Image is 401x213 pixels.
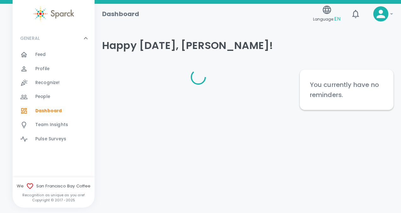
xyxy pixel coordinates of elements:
[35,52,46,58] span: Feed
[334,15,340,22] span: EN
[311,3,343,25] button: Language:EN
[102,9,139,19] h1: Dashboard
[35,66,49,72] span: Profile
[35,94,50,100] span: People
[35,122,68,128] span: Team Insights
[35,80,60,86] span: Recognize!
[13,198,95,203] p: Copyright © 2017 - 2025
[13,76,95,90] a: Recognize!
[13,29,95,48] div: GENERAL
[310,80,383,100] h6: You currently have no reminders.
[13,62,95,76] a: Profile
[13,48,95,62] a: Feed
[13,6,95,21] a: Sparck logo
[102,39,393,52] h4: Happy [DATE], [PERSON_NAME]!
[13,182,95,190] span: We San Francisco Bay Coffee
[13,90,95,104] a: People
[13,48,95,149] div: GENERAL
[313,15,340,23] span: Language:
[13,192,95,198] p: Recognition as unique as you are!
[35,136,66,142] span: Pulse Surveys
[20,35,40,41] p: GENERAL
[13,132,95,146] a: Pulse Surveys
[13,104,95,118] a: Dashboard
[35,108,62,114] span: Dashboard
[33,6,74,21] img: Sparck logo
[13,118,95,132] a: Team Insights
